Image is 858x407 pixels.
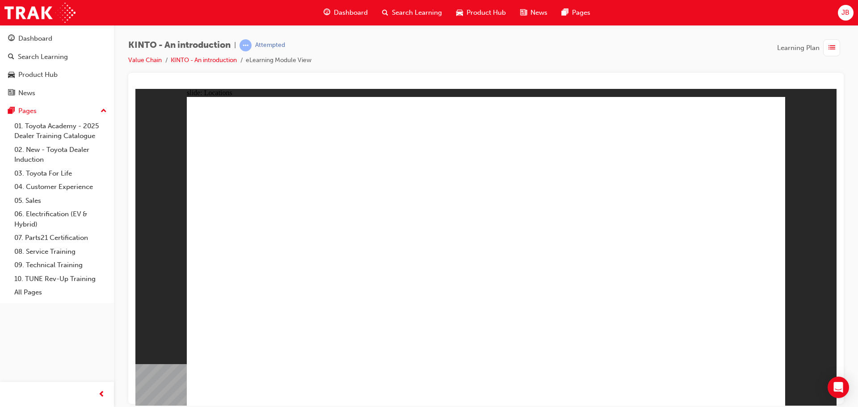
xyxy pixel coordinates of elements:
span: News [530,8,547,18]
span: Pages [572,8,590,18]
span: learningRecordVerb_ATTEMPT-icon [240,39,252,51]
a: 06. Electrification (EV & Hybrid) [11,207,110,231]
span: JB [841,8,850,18]
span: search-icon [382,7,388,18]
a: Search Learning [4,49,110,65]
img: Trak [4,3,76,23]
span: news-icon [520,7,527,18]
div: Search Learning [18,52,68,62]
span: Dashboard [334,8,368,18]
span: search-icon [8,53,14,61]
span: prev-icon [98,389,105,400]
button: Pages [4,103,110,119]
div: News [18,88,35,98]
button: DashboardSearch LearningProduct HubNews [4,29,110,103]
span: Learning Plan [777,43,820,53]
a: 09. Technical Training [11,258,110,272]
a: 07. Parts21 Certification [11,231,110,245]
a: guage-iconDashboard [316,4,375,22]
span: guage-icon [324,7,330,18]
a: KINTO - An introduction [171,56,237,64]
a: 01. Toyota Academy - 2025 Dealer Training Catalogue [11,119,110,143]
button: JB [838,5,854,21]
button: Learning Plan [777,39,844,56]
span: up-icon [101,105,107,117]
span: pages-icon [8,107,15,115]
a: news-iconNews [513,4,555,22]
a: All Pages [11,285,110,299]
a: 10. TUNE Rev-Up Training [11,272,110,286]
a: pages-iconPages [555,4,597,22]
a: 02. New - Toyota Dealer Induction [11,143,110,167]
div: Pages [18,106,37,116]
span: Search Learning [392,8,442,18]
span: Product Hub [467,8,506,18]
div: Attempted [255,41,285,50]
a: Value Chain [128,56,162,64]
div: Dashboard [18,34,52,44]
a: 05. Sales [11,194,110,208]
a: search-iconSearch Learning [375,4,449,22]
a: News [4,85,110,101]
a: 04. Customer Experience [11,180,110,194]
span: car-icon [456,7,463,18]
span: | [234,40,236,50]
span: news-icon [8,89,15,97]
a: Product Hub [4,67,110,83]
a: 08. Service Training [11,245,110,259]
span: pages-icon [562,7,568,18]
div: Product Hub [18,70,58,80]
li: eLearning Module View [246,55,311,66]
a: Dashboard [4,30,110,47]
span: KINTO - An introduction [128,40,231,50]
a: 03. Toyota For Life [11,167,110,180]
div: Open Intercom Messenger [828,377,849,398]
a: car-iconProduct Hub [449,4,513,22]
span: guage-icon [8,35,15,43]
span: car-icon [8,71,15,79]
span: list-icon [829,42,835,54]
